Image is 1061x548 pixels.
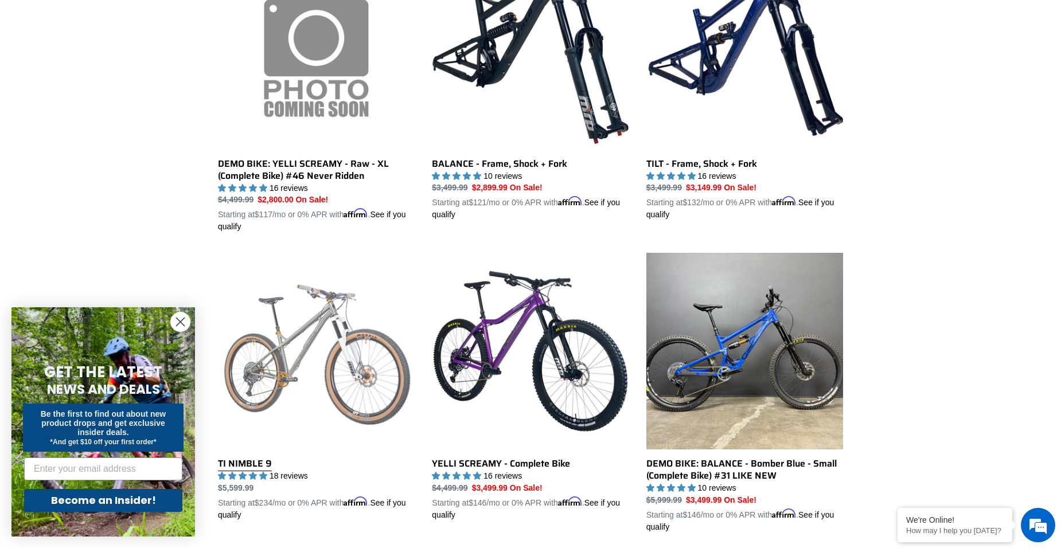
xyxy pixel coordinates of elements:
[47,380,160,398] span: NEWS AND DEALS
[6,313,219,353] textarea: Type your message and hit 'Enter'
[170,312,190,332] button: Close dialog
[906,526,1004,535] p: How may I help you today?
[77,64,210,79] div: Chat with us now
[50,438,156,446] span: *And get $10 off your first order*
[13,63,30,80] div: Navigation go back
[41,409,166,437] span: Be the first to find out about new product drops and get exclusive insider deals.
[24,489,182,512] button: Become an Insider!
[188,6,216,33] div: Minimize live chat window
[24,457,182,480] input: Enter your email address
[37,57,65,86] img: d_696896380_company_1647369064580_696896380
[906,515,1004,524] div: We're Online!
[67,144,158,260] span: We're online!
[44,362,162,382] span: GET THE LATEST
